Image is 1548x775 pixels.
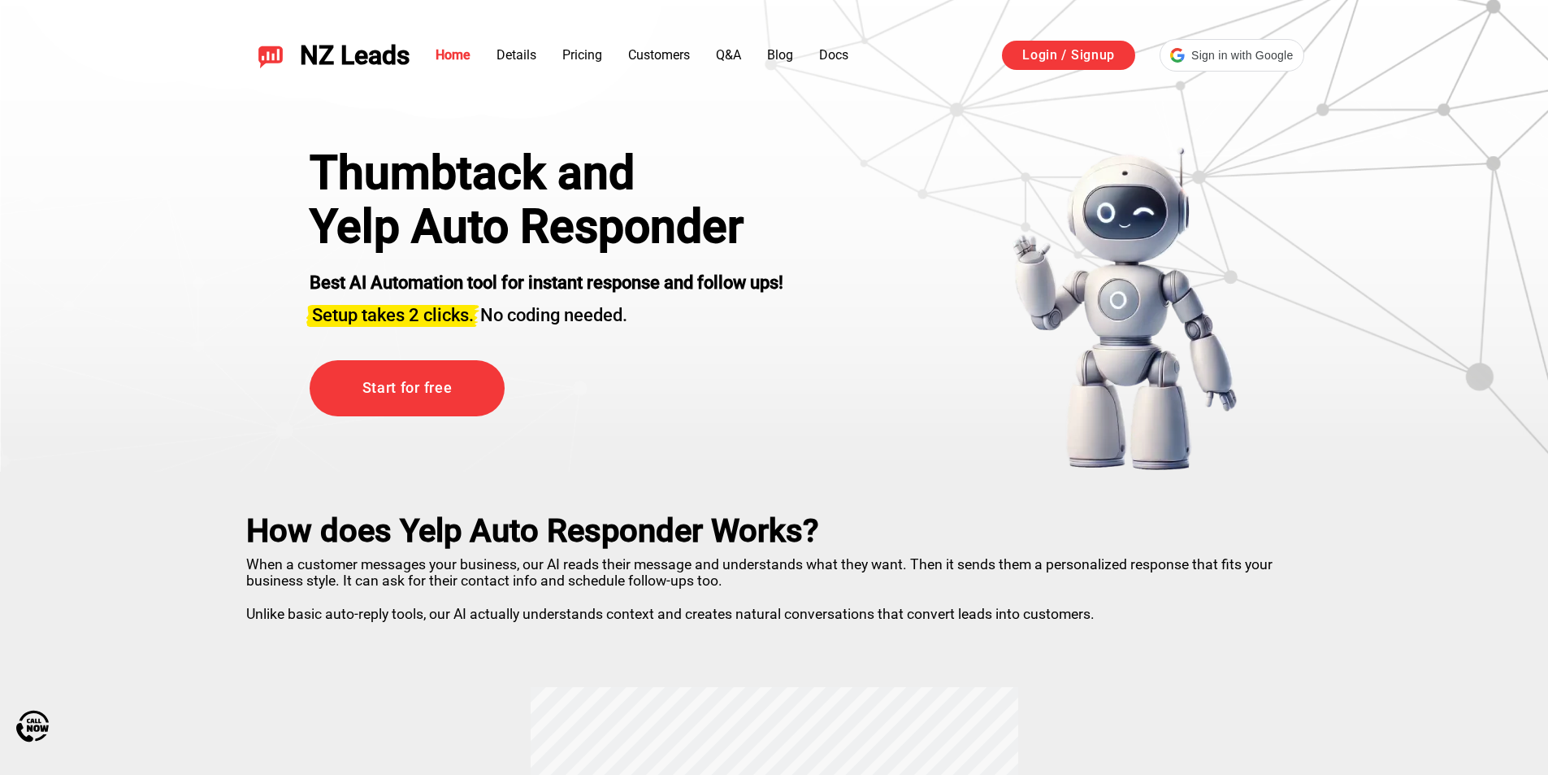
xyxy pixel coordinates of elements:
[1012,146,1238,472] img: yelp bot
[436,47,470,63] a: Home
[496,47,536,63] a: Details
[1191,47,1293,64] span: Sign in with Google
[1160,39,1303,72] div: Sign in with Google
[767,47,793,63] a: Blog
[312,305,474,325] span: Setup takes 2 clicks.
[246,550,1303,622] p: When a customer messages your business, our AI reads their message and understands what they want...
[246,512,1303,550] h2: How does Yelp Auto Responder Works?
[16,710,49,742] img: Call Now
[310,146,783,200] div: Thumbtack and
[258,42,284,68] img: NZ Leads logo
[310,200,783,254] h1: Yelp Auto Responder
[310,272,783,293] strong: Best AI Automation tool for instant response and follow ups!
[628,47,690,63] a: Customers
[716,47,741,63] a: Q&A
[819,47,848,63] a: Docs
[300,41,410,71] span: NZ Leads
[310,360,505,416] a: Start for free
[310,295,783,328] h3: No coding needed.
[1002,41,1135,70] a: Login / Signup
[562,47,602,63] a: Pricing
